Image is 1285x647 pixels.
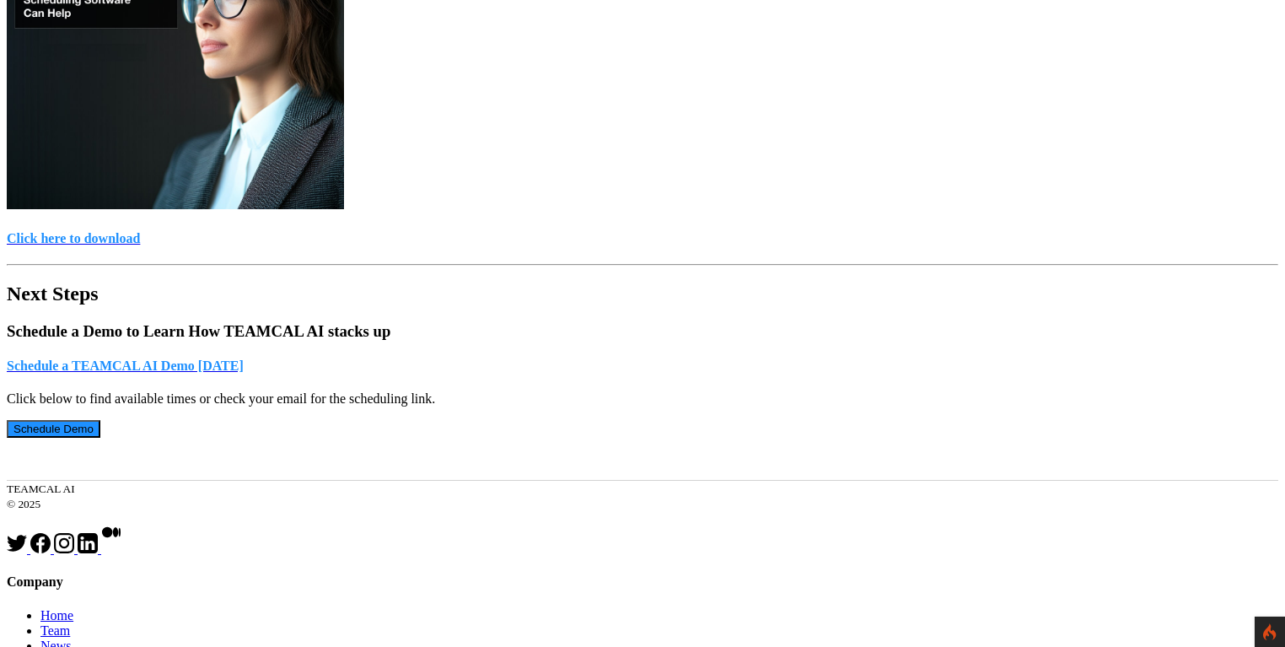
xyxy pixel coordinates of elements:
[7,420,100,438] button: Schedule Demo
[7,231,1278,246] a: Click here to download
[7,391,1278,407] p: Click below to find available times or check your email for the scheduling link.
[7,421,100,435] a: Schedule Demo
[7,359,1278,374] a: Schedule a TEAMCAL AI Demo [DATE]
[7,574,1278,590] h4: Company
[7,322,1278,341] h3: Schedule a Demo to Learn How TEAMCAL AI stacks up
[7,283,1278,305] h2: Next Steps
[7,483,75,510] small: TEAMCAL AI © 2025
[40,623,70,638] a: Team
[40,608,73,623] a: Home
